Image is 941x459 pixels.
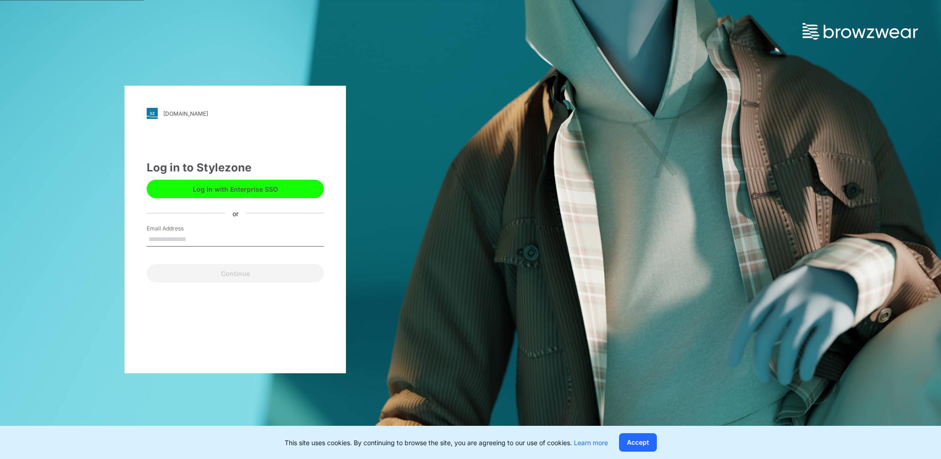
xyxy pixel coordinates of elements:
[225,208,246,218] div: or
[147,224,211,233] label: Email Address
[285,438,608,447] p: This site uses cookies. By continuing to browse the site, you are agreeing to our use of cookies.
[147,108,158,119] img: svg+xml;base64,PHN2ZyB3aWR0aD0iMjgiIGhlaWdodD0iMjgiIHZpZXdCb3g9IjAgMCAyOCAyOCIgZmlsbD0ibm9uZSIgeG...
[147,180,324,198] button: Log in with Enterprise SSO
[163,110,208,117] div: [DOMAIN_NAME]
[147,159,324,176] div: Log in to Stylezone
[803,23,918,40] img: browzwear-logo.73288ffb.svg
[574,439,608,447] a: Learn more
[147,108,324,119] a: [DOMAIN_NAME]
[619,433,657,452] button: Accept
